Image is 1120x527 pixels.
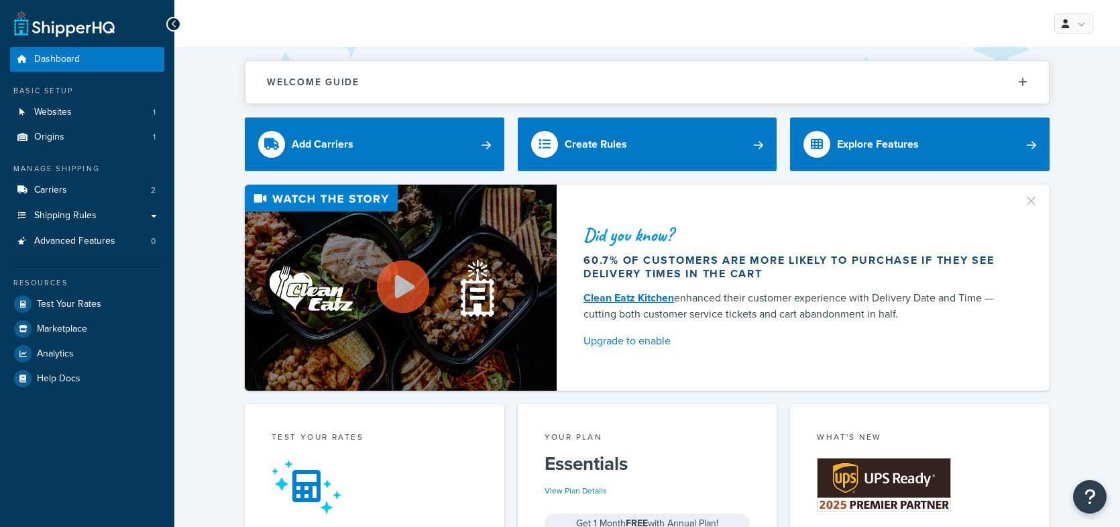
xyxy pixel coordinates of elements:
[245,117,504,171] a: Add Carriers
[272,431,478,446] div: Test your rates
[10,277,164,289] div: Resources
[583,254,1007,281] div: 60.7% of customers are more likely to purchase if they see delivery times in the cart
[583,226,1007,244] div: Did you know?
[10,342,164,366] a: Analytics
[545,431,750,446] div: Your Plan
[10,163,164,175] div: Manage Shipping
[583,290,674,305] a: Clean Eatz Kitchen
[10,229,164,254] li: Advanced Features
[10,125,164,150] li: Origins
[518,117,777,171] a: Create Rules
[10,178,164,203] a: Carriers2
[10,125,164,150] a: Origins1
[583,290,1007,322] div: enhanced their customer experience with Delivery Date and Time — cutting both customer service ti...
[267,77,359,87] h2: Welcome Guide
[583,332,1007,350] a: Upgrade to enable
[10,100,164,125] a: Websites1
[545,453,750,475] h5: Essentials
[565,135,627,154] div: Create Rules
[292,135,353,154] div: Add Carriers
[10,47,164,72] a: Dashboard
[545,485,607,497] a: View Plan Details
[34,185,67,196] span: Carriers
[153,107,156,118] span: 1
[10,203,164,228] a: Shipping Rules
[151,185,156,196] span: 2
[10,85,164,97] div: Basic Setup
[245,61,1049,103] button: Welcome Guide
[151,236,156,247] span: 0
[10,292,164,316] a: Test Your Rates
[37,299,101,310] span: Test Your Rates
[1073,480,1107,514] button: Open Resource Center
[34,54,80,65] span: Dashboard
[34,236,115,247] span: Advanced Features
[37,373,80,385] span: Help Docs
[34,132,64,143] span: Origins
[10,178,164,203] li: Carriers
[10,367,164,391] a: Help Docs
[37,348,74,360] span: Analytics
[10,229,164,254] a: Advanced Features0
[837,135,919,154] div: Explore Features
[34,107,72,118] span: Websites
[817,431,1023,446] div: What's New
[34,210,97,222] span: Shipping Rules
[245,185,557,391] img: Video thumbnail
[790,117,1050,171] a: Explore Features
[37,324,87,335] span: Marketplace
[153,132,156,143] span: 1
[10,317,164,341] a: Marketplace
[10,100,164,125] li: Websites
